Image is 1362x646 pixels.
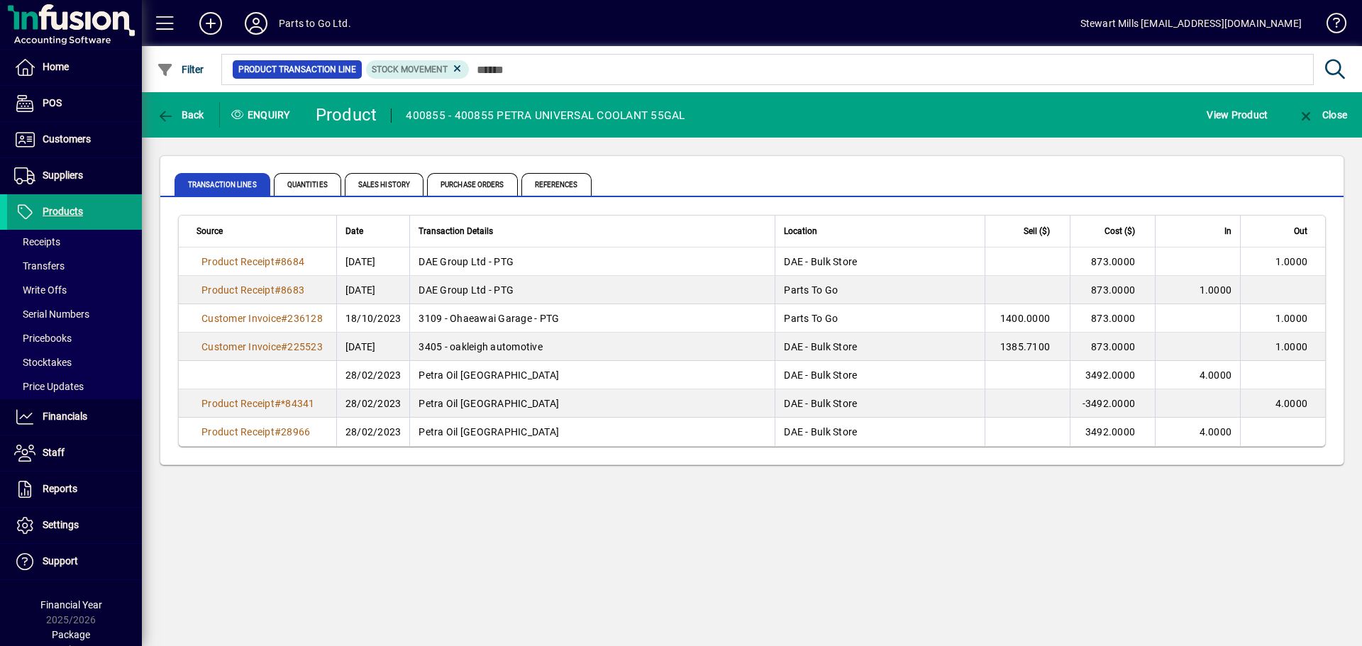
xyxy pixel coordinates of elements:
span: Parts To Go [784,284,838,296]
span: # [275,284,281,296]
td: 873.0000 [1070,333,1155,361]
div: Enquiry [220,104,305,126]
td: DAE Group Ltd - PTG [409,247,775,276]
span: DAE - Bulk Store [784,256,857,267]
span: Transaction Lines [175,173,270,196]
app-page-header-button: Back [142,102,220,128]
a: Serial Numbers [7,302,142,326]
span: View Product [1207,104,1268,126]
td: 873.0000 [1070,304,1155,333]
button: Back [153,102,208,128]
span: Product Receipt [201,426,275,438]
a: Write Offs [7,278,142,302]
span: Home [43,61,69,72]
td: Petra Oil [GEOGRAPHIC_DATA] [409,361,775,389]
span: 1.0000 [1275,313,1308,324]
span: DAE - Bulk Store [784,341,857,352]
span: Back [157,109,204,121]
a: Financials [7,399,142,435]
td: [DATE] [336,247,410,276]
span: Sell ($) [1024,223,1050,239]
button: Profile [233,11,279,36]
span: DAE - Bulk Store [784,426,857,438]
a: Home [7,50,142,85]
td: Petra Oil [GEOGRAPHIC_DATA] [409,389,775,418]
span: Reports [43,483,77,494]
a: Customers [7,122,142,157]
mat-chip: Product Transaction Type: Stock movement [366,60,470,79]
span: Out [1294,223,1307,239]
span: # [275,256,281,267]
span: 225523 [287,341,323,352]
a: Product Receipt#28966 [196,424,315,440]
a: Suppliers [7,158,142,194]
span: Product Receipt [201,398,275,409]
td: -3492.0000 [1070,389,1155,418]
span: Cost ($) [1104,223,1135,239]
span: 28966 [281,426,310,438]
app-page-header-button: Close enquiry [1283,102,1362,128]
span: Quantities [274,173,341,196]
a: Reports [7,472,142,507]
a: Pricebooks [7,326,142,350]
span: Product Receipt [201,256,275,267]
span: Transfers [14,260,65,272]
td: 3109 - Ohaeawai Garage - PTG [409,304,775,333]
td: [DATE] [336,333,410,361]
span: # [275,426,281,438]
span: 8684 [281,256,304,267]
span: # [275,398,281,409]
td: 3492.0000 [1070,361,1155,389]
a: Knowledge Base [1316,3,1344,49]
span: Receipts [14,236,60,247]
span: Stocktakes [14,357,72,368]
td: 1400.0000 [985,304,1070,333]
td: DAE Group Ltd - PTG [409,276,775,304]
span: # [281,313,287,324]
button: Close [1294,102,1351,128]
td: 28/02/2023 [336,361,410,389]
span: Suppliers [43,169,83,181]
span: 1.0000 [1200,284,1232,296]
span: Financial Year [40,599,102,611]
a: Support [7,544,142,579]
td: Petra Oil [GEOGRAPHIC_DATA] [409,418,775,446]
button: Filter [153,57,208,82]
td: 18/10/2023 [336,304,410,333]
span: Customer Invoice [201,313,281,324]
span: Write Offs [14,284,67,296]
td: 3492.0000 [1070,418,1155,446]
td: 1385.7100 [985,333,1070,361]
span: Product Transaction Line [238,62,356,77]
span: Pricebooks [14,333,72,344]
span: Date [345,223,363,239]
a: Transfers [7,254,142,278]
td: 28/02/2023 [336,389,410,418]
a: Staff [7,435,142,471]
div: Date [345,223,402,239]
div: Parts to Go Ltd. [279,12,351,35]
span: DAE - Bulk Store [784,398,857,409]
button: Add [188,11,233,36]
td: 873.0000 [1070,276,1155,304]
span: Customers [43,133,91,145]
span: Customer Invoice [201,341,281,352]
span: Close [1297,109,1347,121]
span: Location [784,223,817,239]
span: Sales History [345,173,423,196]
td: 3405 - oakleigh automotive [409,333,775,361]
span: 1.0000 [1275,256,1308,267]
span: 4.0000 [1275,398,1308,409]
span: Transaction Details [419,223,493,239]
a: Customer Invoice#236128 [196,311,328,326]
span: Stock movement [372,65,448,74]
a: Stocktakes [7,350,142,374]
span: Filter [157,64,204,75]
span: DAE - Bulk Store [784,369,857,381]
a: POS [7,86,142,121]
span: Staff [43,447,65,458]
div: Cost ($) [1079,223,1148,239]
span: References [521,173,592,196]
span: Parts To Go [784,313,838,324]
span: Price Updates [14,381,84,392]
